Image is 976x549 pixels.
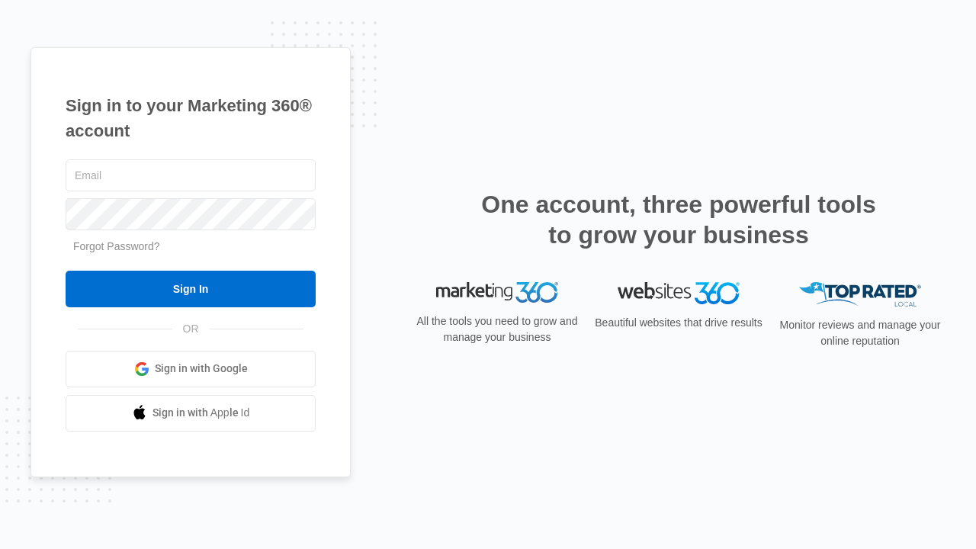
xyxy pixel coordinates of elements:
[436,282,558,303] img: Marketing 360
[775,317,945,349] p: Monitor reviews and manage your online reputation
[66,351,316,387] a: Sign in with Google
[172,321,210,337] span: OR
[412,313,583,345] p: All the tools you need to grow and manage your business
[155,361,248,377] span: Sign in with Google
[618,282,740,304] img: Websites 360
[66,93,316,143] h1: Sign in to your Marketing 360® account
[477,189,881,250] h2: One account, three powerful tools to grow your business
[66,271,316,307] input: Sign In
[66,159,316,191] input: Email
[73,240,160,252] a: Forgot Password?
[66,395,316,432] a: Sign in with Apple Id
[152,405,250,421] span: Sign in with Apple Id
[593,315,764,331] p: Beautiful websites that drive results
[799,282,921,307] img: Top Rated Local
